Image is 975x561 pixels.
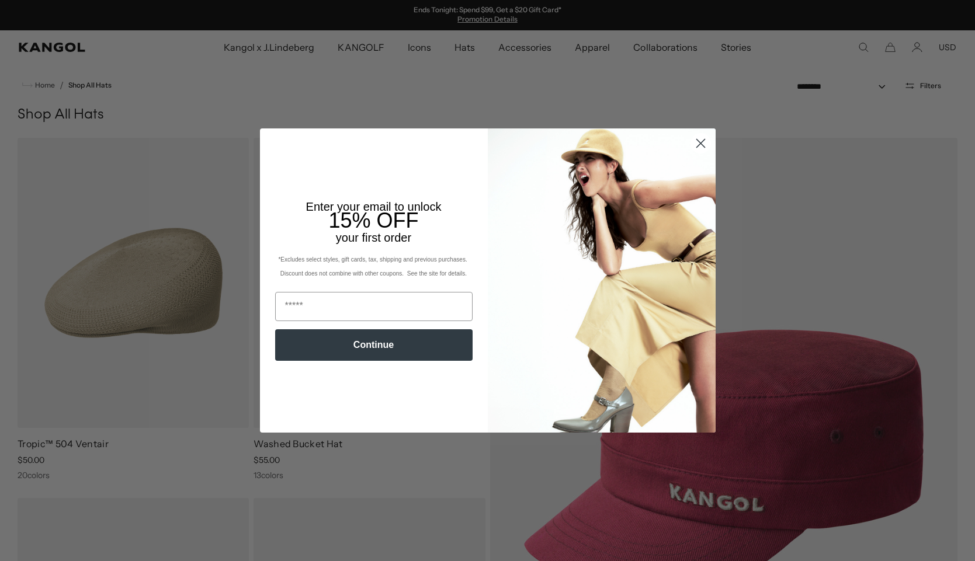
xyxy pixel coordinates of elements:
span: 15% OFF [328,208,418,232]
span: your first order [336,231,411,244]
img: 93be19ad-e773-4382-80b9-c9d740c9197f.jpeg [488,128,716,432]
span: Enter your email to unlock [306,200,442,213]
button: Continue [275,329,473,361]
input: Email [275,292,473,321]
button: Close dialog [691,133,711,154]
span: *Excludes select styles, gift cards, tax, shipping and previous purchases. Discount does not comb... [278,256,469,277]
